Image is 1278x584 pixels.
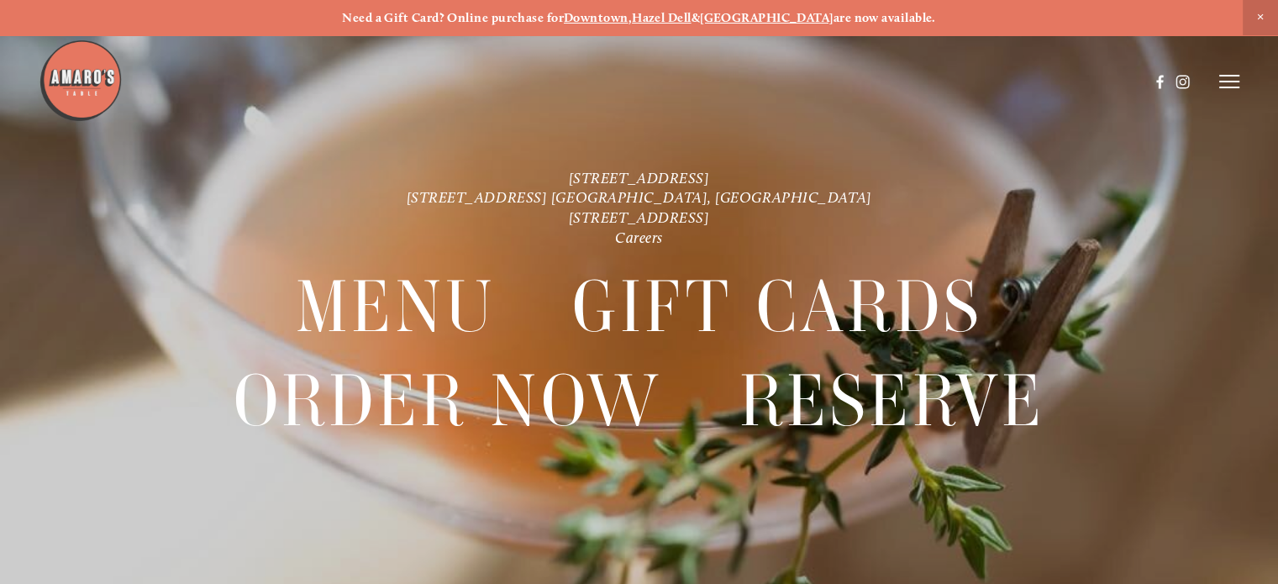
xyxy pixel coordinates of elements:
a: [STREET_ADDRESS] [569,208,710,227]
a: Gift Cards [572,260,982,353]
span: Menu [296,260,496,354]
strong: are now available. [834,10,936,25]
a: [STREET_ADDRESS] [569,168,710,187]
a: [STREET_ADDRESS] [GEOGRAPHIC_DATA], [GEOGRAPHIC_DATA] [407,188,872,207]
a: Order Now [234,355,663,447]
a: Hazel Dell [632,10,692,25]
strong: & [692,10,700,25]
a: Downtown [564,10,628,25]
a: Menu [296,260,496,353]
strong: Need a Gift Card? Online purchase for [342,10,564,25]
img: Amaro's Table [39,39,123,123]
strong: , [628,10,632,25]
a: [GEOGRAPHIC_DATA] [700,10,834,25]
a: Careers [615,229,663,247]
a: Reserve [739,355,1044,447]
span: Reserve [739,355,1044,448]
span: Gift Cards [572,260,982,354]
span: Order Now [234,355,663,448]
